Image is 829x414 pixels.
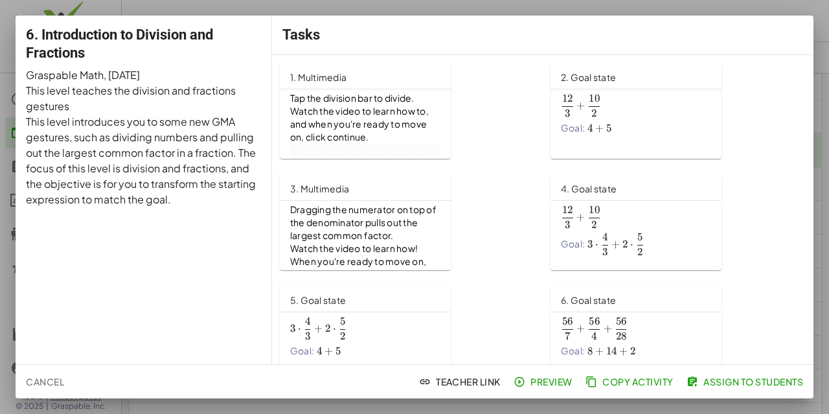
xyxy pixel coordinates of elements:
span: 2 [591,218,596,231]
p: This level introduces you to some new GMA gestures, such as dividing numbers and pulling out the ... [26,114,262,207]
span: ​ [600,206,601,220]
span: 3. Multimedia [290,183,349,194]
span: + [576,211,585,224]
a: 4. Goal stateGoal: [551,174,806,270]
span: + [314,322,323,335]
span: 2 [630,345,635,358]
span: 6. Goal state [561,294,616,306]
span: 3 [602,246,608,259]
span: Goal: [561,345,585,358]
a: 6. Goal stateGoal: [551,286,806,382]
span: 3 [290,322,295,335]
span: ​ [600,317,601,332]
span: 2 [591,107,596,120]
span: + [619,345,628,358]
span: 12 [562,203,573,216]
a: 5. Goal stateGoal: [280,286,535,382]
span: Dragging the numerator on top of the denominator pulls out the largest common factor. [290,203,438,241]
span: 2 [325,322,330,335]
span: ​ [600,95,601,109]
span: 56 [589,315,600,328]
span: 2 [637,246,642,259]
span: + [595,345,604,358]
span: 28 [616,330,627,343]
span: ​ [573,206,574,220]
span: Watch the video to learn how! When you're ready to move on, click continue. [290,242,428,280]
span: 8 [587,345,593,358]
span: Assign to Students [689,376,803,387]
span: Goal: [290,345,314,358]
span: 7 [565,330,570,343]
button: Preview [511,370,578,393]
span: 5. Goal state [290,294,346,306]
span: 4 [305,315,310,328]
a: 2. Goal stateGoal: [551,63,806,159]
span: + [611,238,620,251]
span: ​ [310,317,312,332]
span: 10 [589,203,600,216]
span: Goal: [561,122,585,135]
span: 10 [589,92,600,105]
span: + [324,345,333,358]
button: Assign to Students [684,370,808,393]
span: 5 [606,122,611,135]
span: 3 [565,107,570,120]
span: 2 [622,238,628,251]
div: Tasks [272,16,813,54]
span: Copy Activity [588,376,674,387]
span: Tap the division bar to divide. Watch the video to learn how to, and when you're ready to move on... [290,92,430,143]
span: 4 [587,122,593,135]
span: ⋅ [630,238,633,251]
span: ​ [573,95,574,109]
span: 2. Goal state [561,71,616,83]
span: 3 [565,218,570,231]
span: ⋅ [333,322,336,335]
button: Copy Activity [583,370,679,393]
span: 4 [602,231,608,244]
span: ​ [573,317,574,332]
span: , [DATE] [104,68,140,82]
span: Graspable Math [26,68,104,82]
span: + [604,322,612,335]
span: ⋅ [298,322,301,335]
span: 3 [305,330,310,343]
span: 5 [637,231,642,244]
span: 1. Multimedia [290,71,346,83]
span: + [595,122,604,135]
span: Preview [516,376,573,387]
span: + [576,322,585,335]
p: This level teaches the division and fractions gestures [26,83,262,114]
span: 12 [562,92,573,105]
span: 56 [562,315,573,328]
a: 3. MultimediaDragging the numerator on top of the denominator pulls out the largest common factor... [280,174,535,270]
span: 6. Introduction to Division and Fractions [26,27,213,61]
span: 4 [591,330,596,343]
span: 5 [335,345,341,358]
span: 4. Goal state [561,183,617,194]
a: 1. MultimediaTap the division bar to divide. Watch the video to learn how to, and when you're rea... [280,63,535,159]
button: Cancel [21,370,69,393]
img: 8560968faf7a6de2e71cb3c42cb923a1f0aeb041208696aa24b0d2f7d2e77e4e.gif [290,144,440,242]
span: 4 [317,345,322,358]
span: Cancel [26,376,64,387]
span: ​ [643,233,644,247]
span: 56 [616,315,627,328]
span: 5 [340,315,345,328]
span: ​ [626,317,628,332]
span: 2 [340,330,345,343]
span: Teacher Link [422,376,501,387]
span: ​ [608,233,609,247]
span: 14 [606,345,617,358]
span: ⋅ [595,238,598,251]
span: Goal: [561,233,585,255]
span: ​ [345,317,346,332]
button: Teacher Link [416,370,506,393]
span: 3 [587,238,593,251]
span: + [576,99,585,112]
